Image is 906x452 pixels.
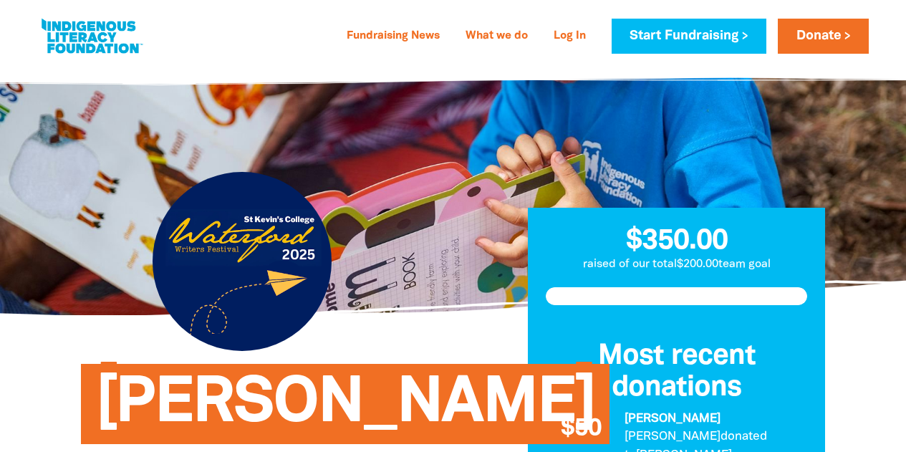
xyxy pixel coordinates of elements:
a: Donate [778,19,868,54]
span: [PERSON_NAME] [95,375,596,444]
a: Log In [545,25,594,48]
a: Start Fundraising [612,19,766,54]
em: [PERSON_NAME] [625,413,721,424]
h3: Most recent donations [546,341,808,404]
em: [PERSON_NAME] [625,431,721,442]
a: Fundraising News [338,25,448,48]
span: $350.00 [626,228,728,254]
p: raised of our total $200.00 team goal [528,256,826,273]
span: $50 [561,417,602,441]
a: What we do [457,25,536,48]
